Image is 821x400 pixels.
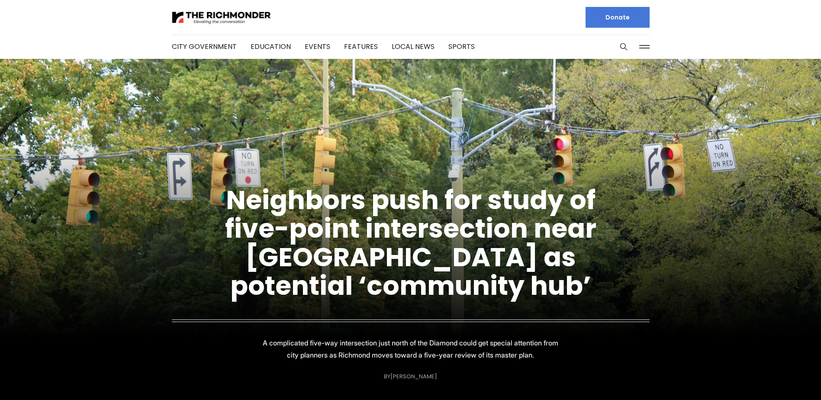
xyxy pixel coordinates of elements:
a: Donate [586,7,650,28]
p: A complicated five-way intersection just north of the Diamond could get special attention from ci... [257,337,565,361]
a: Features [344,42,378,52]
a: City Government [172,42,237,52]
img: The Richmonder [172,10,271,25]
a: Neighbors push for study of five-point intersection near [GEOGRAPHIC_DATA] as potential ‘communit... [225,182,596,304]
a: Events [305,42,330,52]
a: [PERSON_NAME] [390,372,437,381]
button: Search this site [617,40,630,53]
div: By [384,373,437,380]
a: Sports [448,42,475,52]
a: Local News [392,42,435,52]
a: Education [251,42,291,52]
